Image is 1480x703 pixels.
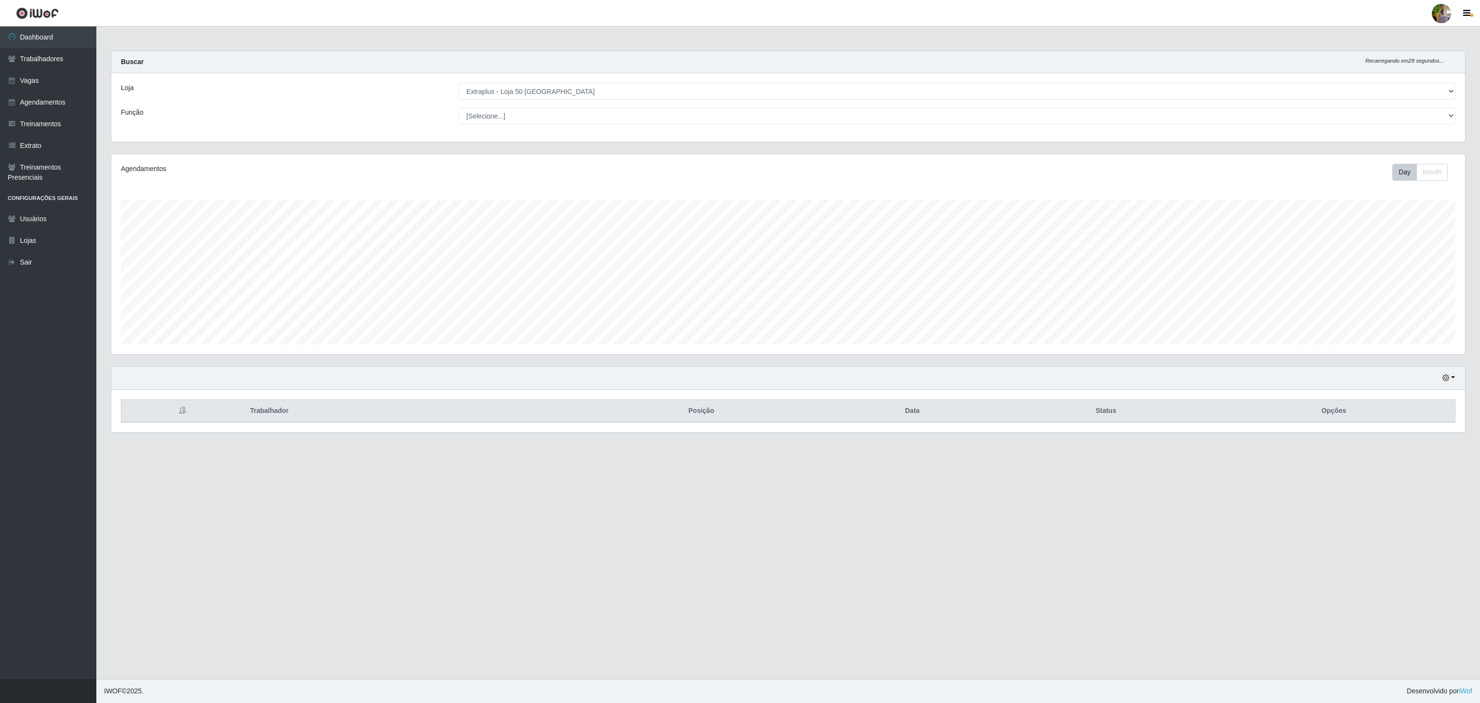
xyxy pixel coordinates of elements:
[1459,687,1472,695] a: iWof
[1392,164,1455,181] div: Toolbar with button groups
[121,164,669,174] div: Agendamentos
[104,687,122,695] span: IWOF
[121,107,144,118] label: Função
[1392,164,1417,181] button: Day
[1213,400,1455,423] th: Opções
[1407,686,1472,696] span: Desenvolvido por
[999,400,1213,423] th: Status
[1365,58,1444,64] i: Recarregando em 29 segundos...
[121,58,144,66] strong: Buscar
[121,83,133,93] label: Loja
[104,686,144,696] span: © 2025 .
[16,7,59,19] img: CoreUI Logo
[1416,164,1448,181] button: Month
[825,400,999,423] th: Data
[577,400,826,423] th: Posição
[1392,164,1448,181] div: First group
[244,400,577,423] th: Trabalhador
